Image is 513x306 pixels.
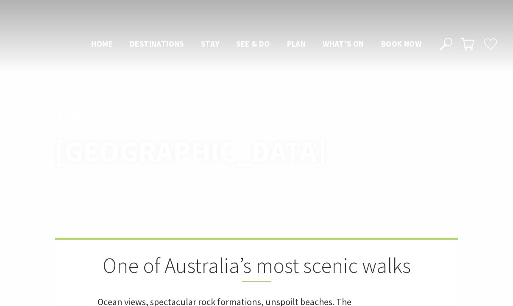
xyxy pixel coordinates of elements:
[381,39,421,49] span: Book now
[83,37,430,51] nav: Main Menu
[130,39,184,49] span: Destinations
[236,39,270,49] span: See & Do
[323,39,364,49] span: What’s On
[98,253,415,282] h2: One of Australia’s most scenic walks
[91,39,113,49] span: Home
[54,135,294,168] h1: [GEOGRAPHIC_DATA]
[287,39,306,49] span: Plan
[201,39,220,49] span: Stay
